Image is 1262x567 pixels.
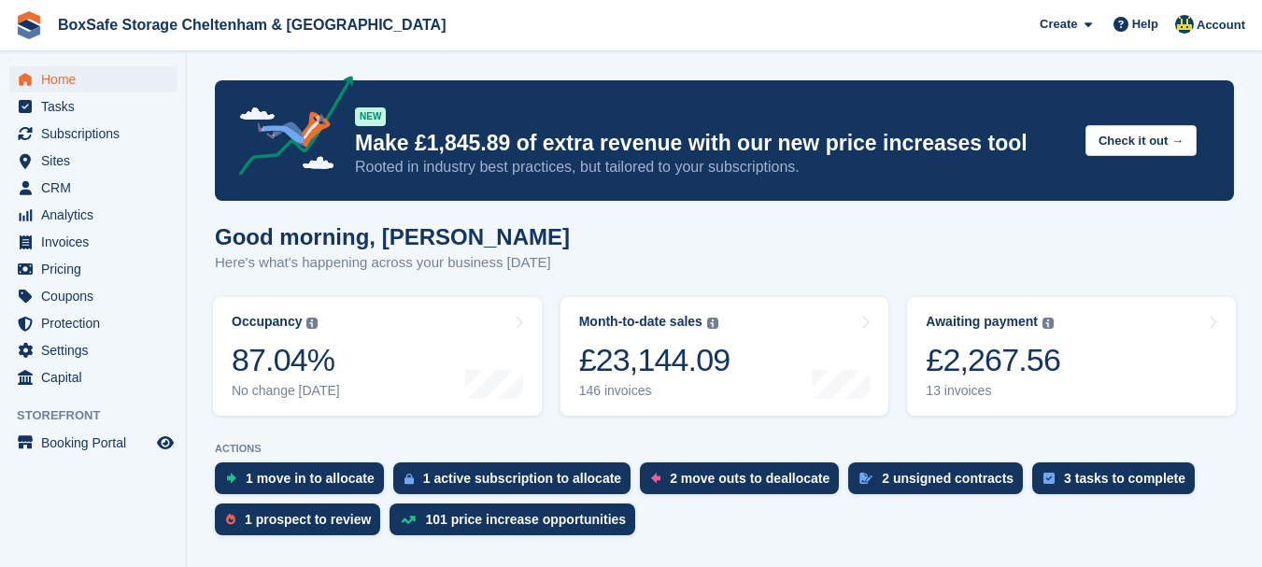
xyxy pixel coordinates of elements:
a: 1 prospect to review [215,503,390,545]
div: £23,144.09 [579,341,730,379]
a: menu [9,202,177,228]
a: menu [9,283,177,309]
div: No change [DATE] [232,383,340,399]
a: menu [9,430,177,456]
div: 101 price increase opportunities [425,512,626,527]
img: price_increase_opportunities-93ffe204e8149a01c8c9dc8f82e8f89637d9d84a8eef4429ea346261dce0b2c0.svg [401,516,416,524]
h1: Good morning, [PERSON_NAME] [215,224,570,249]
div: 2 move outs to deallocate [670,471,830,486]
span: CRM [41,175,153,201]
span: Account [1197,16,1245,35]
img: Kim Virabi [1175,15,1194,34]
a: menu [9,120,177,147]
span: Invoices [41,229,153,255]
a: 2 move outs to deallocate [640,462,848,503]
p: Make £1,845.89 of extra revenue with our new price increases tool [355,130,1071,157]
span: Storefront [17,406,186,425]
a: menu [9,337,177,363]
img: contract_signature_icon-13c848040528278c33f63329250d36e43548de30e8caae1d1a13099fd9432cc5.svg [859,473,872,484]
img: icon-info-grey-7440780725fd019a000dd9b08b2336e03edf1995a4989e88bcd33f0948082b44.svg [707,318,718,329]
div: Occupancy [232,314,302,330]
img: move_outs_to_deallocate_icon-f764333ba52eb49d3ac5e1228854f67142a1ed5810a6f6cc68b1a99e826820c5.svg [651,473,660,484]
a: Awaiting payment £2,267.56 13 invoices [907,297,1236,416]
div: 1 move in to allocate [246,471,375,486]
a: BoxSafe Storage Cheltenham & [GEOGRAPHIC_DATA] [50,9,453,40]
img: active_subscription_to_allocate_icon-d502201f5373d7db506a760aba3b589e785aa758c864c3986d89f69b8ff3... [404,473,414,485]
a: menu [9,66,177,92]
p: Here's what's happening across your business [DATE] [215,252,570,274]
a: menu [9,175,177,201]
span: Settings [41,337,153,363]
p: ACTIONS [215,443,1234,455]
span: Tasks [41,93,153,120]
span: Capital [41,364,153,390]
span: Coupons [41,283,153,309]
div: 87.04% [232,341,340,379]
a: 1 move in to allocate [215,462,393,503]
a: menu [9,256,177,282]
div: 2 unsigned contracts [882,471,1014,486]
a: Occupancy 87.04% No change [DATE] [213,297,542,416]
div: 1 prospect to review [245,512,371,527]
span: Create [1040,15,1077,34]
div: £2,267.56 [926,341,1060,379]
span: Home [41,66,153,92]
a: menu [9,229,177,255]
a: 1 active subscription to allocate [393,462,640,503]
a: 2 unsigned contracts [848,462,1032,503]
div: 1 active subscription to allocate [423,471,621,486]
img: stora-icon-8386f47178a22dfd0bd8f6a31ec36ba5ce8667c1dd55bd0f319d3a0aa187defe.svg [15,11,43,39]
span: Analytics [41,202,153,228]
a: Month-to-date sales £23,144.09 146 invoices [560,297,889,416]
img: prospect-51fa495bee0391a8d652442698ab0144808aea92771e9ea1ae160a38d050c398.svg [226,514,235,525]
div: 146 invoices [579,383,730,399]
div: Awaiting payment [926,314,1038,330]
span: Pricing [41,256,153,282]
img: icon-info-grey-7440780725fd019a000dd9b08b2336e03edf1995a4989e88bcd33f0948082b44.svg [306,318,318,329]
div: 3 tasks to complete [1064,471,1185,486]
span: Protection [41,310,153,336]
a: 101 price increase opportunities [390,503,645,545]
span: Booking Portal [41,430,153,456]
a: 3 tasks to complete [1032,462,1204,503]
span: Subscriptions [41,120,153,147]
img: icon-info-grey-7440780725fd019a000dd9b08b2336e03edf1995a4989e88bcd33f0948082b44.svg [1042,318,1054,329]
div: Month-to-date sales [579,314,702,330]
a: Preview store [154,432,177,454]
div: 13 invoices [926,383,1060,399]
img: price-adjustments-announcement-icon-8257ccfd72463d97f412b2fc003d46551f7dbcb40ab6d574587a9cd5c0d94... [223,76,354,182]
div: NEW [355,107,386,126]
img: move_ins_to_allocate_icon-fdf77a2bb77ea45bf5b3d319d69a93e2d87916cf1d5bf7949dd705db3b84f3ca.svg [226,473,236,484]
a: menu [9,93,177,120]
button: Check it out → [1085,125,1197,156]
span: Help [1132,15,1158,34]
a: menu [9,148,177,174]
span: Sites [41,148,153,174]
a: menu [9,310,177,336]
p: Rooted in industry best practices, but tailored to your subscriptions. [355,157,1071,177]
img: task-75834270c22a3079a89374b754ae025e5fb1db73e45f91037f5363f120a921f8.svg [1043,473,1055,484]
a: menu [9,364,177,390]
